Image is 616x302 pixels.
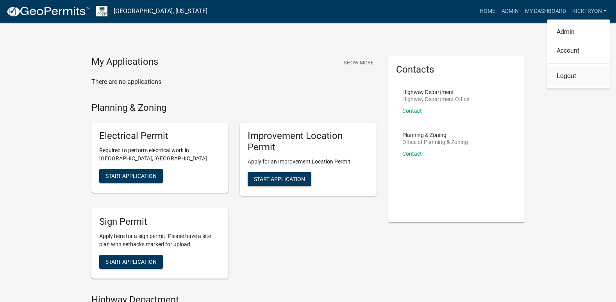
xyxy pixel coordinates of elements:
[402,108,422,114] a: Contact
[341,56,377,69] button: Show More
[402,96,469,102] p: Highway Department Office
[477,4,498,19] a: Home
[91,77,377,87] p: There are no applications
[96,6,107,16] img: Morgan County, Indiana
[99,130,220,142] h5: Electrical Permit
[99,232,220,249] p: Apply here for a sign permit. Please have a site plan with setbacks marked for upload
[402,132,468,138] p: Planning & Zoning
[99,169,163,183] button: Start Application
[91,102,377,114] h4: Planning & Zoning
[402,151,422,157] a: Contact
[396,64,517,75] h5: Contacts
[91,56,158,68] h4: My Applications
[105,258,157,265] span: Start Application
[99,146,220,163] p: Required to perform electrical work in [GEOGRAPHIC_DATA], [GEOGRAPHIC_DATA]
[402,139,468,145] p: Office of Planning & Zoning
[498,4,522,19] a: Admin
[522,4,569,19] a: My Dashboard
[547,41,610,60] a: Account
[547,20,610,89] div: ricktryon
[547,23,610,41] a: Admin
[569,4,610,19] a: ricktryon
[248,172,311,186] button: Start Application
[254,176,305,182] span: Start Application
[105,173,157,179] span: Start Application
[402,89,469,95] p: Highway Department
[248,158,369,166] p: Apply for an Improvement Location Permit
[248,130,369,153] h5: Improvement Location Permit
[99,216,220,227] h5: Sign Permit
[114,5,207,18] a: [GEOGRAPHIC_DATA], [US_STATE]
[547,67,610,85] a: Logout
[99,255,163,269] button: Start Application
